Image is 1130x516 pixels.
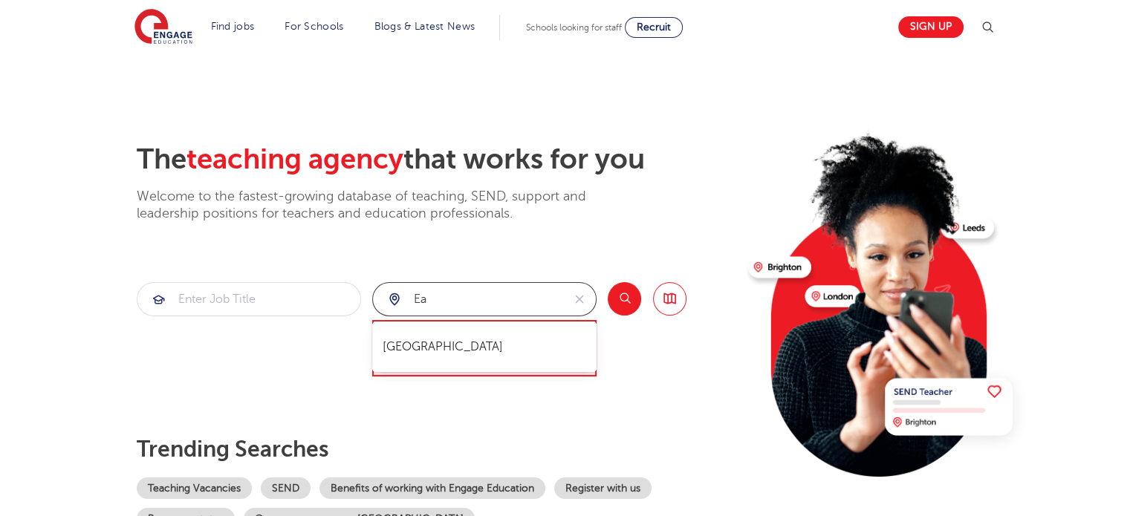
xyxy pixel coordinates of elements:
span: Recruit [637,22,671,33]
a: SEND [261,477,311,499]
a: Sign up [898,16,964,38]
span: Please select a city from the list of suggestions [372,320,597,377]
a: Blogs & Latest News [374,21,475,32]
input: Submit [137,283,360,316]
a: Find jobs [211,21,255,32]
p: Trending searches [137,436,736,463]
img: Engage Education [134,9,192,46]
a: Register with us [554,477,652,499]
button: Search [608,282,641,316]
a: Teaching Vacancies [137,477,252,499]
span: teaching agency [186,143,403,175]
span: Schools looking for staff [526,22,622,33]
input: Submit [373,283,562,316]
h2: The that works for you [137,143,736,177]
a: Benefits of working with Engage Education [319,477,545,499]
div: Submit [137,282,361,316]
li: [GEOGRAPHIC_DATA] [379,329,589,365]
a: Recruit [625,17,683,38]
ul: Submit [379,329,589,365]
a: For Schools [285,21,343,32]
p: Welcome to the fastest-growing database of teaching, SEND, support and leadership positions for t... [137,188,627,223]
div: Submit [372,282,597,316]
button: Clear [562,283,596,316]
